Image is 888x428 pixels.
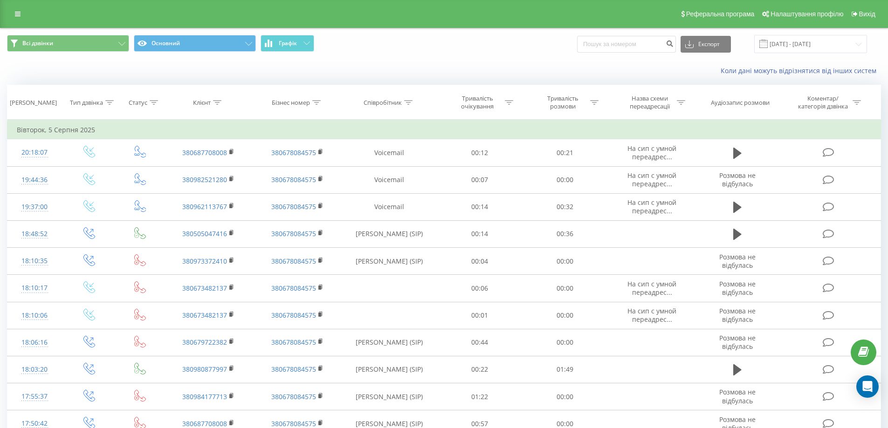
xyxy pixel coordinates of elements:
td: 00:21 [523,139,608,166]
button: Всі дзвінки [7,35,129,52]
td: [PERSON_NAME] (SIP) [342,329,437,356]
div: Open Intercom Messenger [856,375,879,398]
a: 380678084575 [271,311,316,319]
a: 380678084575 [271,148,316,157]
div: 18:10:17 [17,279,53,297]
a: 380679722382 [182,338,227,346]
td: [PERSON_NAME] (SIP) [342,383,437,410]
td: 00:44 [437,329,523,356]
a: 380678084575 [271,338,316,346]
td: 00:00 [523,248,608,275]
a: 380678084575 [271,419,316,428]
div: Бізнес номер [272,99,310,107]
span: Розмова не відбулась [719,306,756,324]
span: На сип с умной переадрес... [627,171,676,188]
div: 18:10:06 [17,306,53,325]
div: 18:48:52 [17,225,53,243]
a: 380673482137 [182,284,227,292]
div: Тривалість розмови [538,95,588,110]
a: 380982521280 [182,175,227,184]
div: Клієнт [193,99,211,107]
a: 380687708008 [182,419,227,428]
td: 00:14 [437,220,523,247]
td: [PERSON_NAME] (SIP) [342,356,437,383]
td: 00:22 [437,356,523,383]
span: На сип с умной переадрес... [627,279,676,297]
td: 00:14 [437,193,523,220]
a: 380962113767 [182,202,227,211]
td: 01:49 [523,356,608,383]
a: 380973372410 [182,257,227,265]
span: Розмова не відбулась [719,279,756,297]
a: 380678084575 [271,365,316,374]
td: 00:00 [523,302,608,329]
span: Розмова не відбулась [719,333,756,351]
a: Коли дані можуть відрізнятися вiд інших систем [721,66,881,75]
div: [PERSON_NAME] [10,99,57,107]
div: Співробітник [364,99,402,107]
div: 18:06:16 [17,333,53,352]
a: 380678084575 [271,392,316,401]
div: Статус [129,99,147,107]
div: 19:44:36 [17,171,53,189]
a: 380678084575 [271,229,316,238]
div: Тривалість очікування [453,95,503,110]
div: 20:18:07 [17,143,53,162]
td: 00:04 [437,248,523,275]
td: 00:01 [437,302,523,329]
td: 00:12 [437,139,523,166]
td: 01:22 [437,383,523,410]
td: 00:06 [437,275,523,302]
span: На сип с умной переадрес... [627,306,676,324]
div: 19:37:00 [17,198,53,216]
span: На сип с умной переадрес... [627,144,676,161]
input: Пошук за номером [577,36,676,53]
div: 18:10:35 [17,252,53,270]
button: Основний [134,35,256,52]
a: 380505047416 [182,229,227,238]
a: 380678084575 [271,284,316,292]
td: Вівторок, 5 Серпня 2025 [7,121,881,139]
td: 00:36 [523,220,608,247]
a: 380980877997 [182,365,227,374]
td: 00:00 [523,329,608,356]
span: Розмова не відбулась [719,387,756,405]
div: 18:03:20 [17,360,53,379]
td: Voicemail [342,139,437,166]
td: Voicemail [342,166,437,193]
span: Всі дзвінки [22,40,53,47]
td: Voicemail [342,193,437,220]
td: [PERSON_NAME] (SIP) [342,248,437,275]
a: 380678084575 [271,175,316,184]
a: 380678084575 [271,257,316,265]
span: На сип с умной переадрес... [627,198,676,215]
td: 00:00 [523,166,608,193]
a: 380687708008 [182,148,227,157]
div: Аудіозапис розмови [711,99,770,107]
a: 380678084575 [271,202,316,211]
span: Розмова не відбулась [719,171,756,188]
td: 00:32 [523,193,608,220]
button: Графік [261,35,314,52]
td: 00:07 [437,166,523,193]
button: Експорт [681,36,731,53]
a: 380984177713 [182,392,227,401]
td: 00:00 [523,275,608,302]
span: Налаштування профілю [771,10,843,18]
div: Тип дзвінка [70,99,103,107]
div: Назва схеми переадресації [625,95,675,110]
td: 00:00 [523,383,608,410]
span: Реферальна програма [686,10,755,18]
div: 17:55:37 [17,387,53,406]
span: Вихід [859,10,875,18]
td: [PERSON_NAME] (SIP) [342,220,437,247]
a: 380673482137 [182,311,227,319]
span: Розмова не відбулась [719,252,756,270]
span: Графік [279,40,297,47]
div: Коментар/категорія дзвінка [796,95,850,110]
